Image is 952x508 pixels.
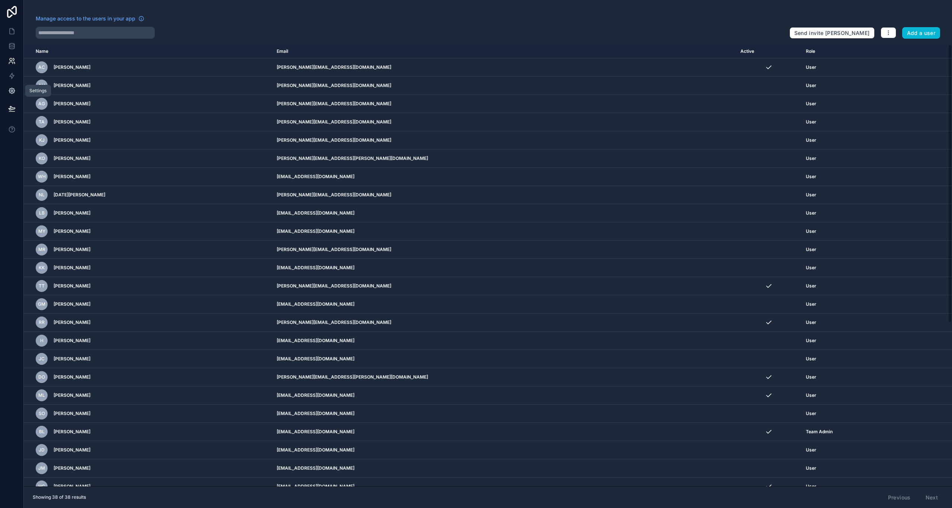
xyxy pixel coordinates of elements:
[38,247,45,253] span: MR
[39,137,45,143] span: KJ
[272,350,736,368] td: [EMAIL_ADDRESS][DOMAIN_NAME]
[806,392,816,398] span: User
[806,338,816,344] span: User
[39,119,45,125] span: TA
[54,247,90,253] span: [PERSON_NAME]
[272,77,736,95] td: [PERSON_NAME][EMAIL_ADDRESS][DOMAIN_NAME]
[806,210,816,216] span: User
[38,101,45,107] span: AG
[272,386,736,405] td: [EMAIL_ADDRESS][DOMAIN_NAME]
[36,15,144,22] a: Manage access to the users in your app
[54,174,90,180] span: [PERSON_NAME]
[38,374,45,380] span: DO
[272,259,736,277] td: [EMAIL_ADDRESS][DOMAIN_NAME]
[54,283,90,289] span: [PERSON_NAME]
[40,338,44,344] span: H
[272,131,736,149] td: [PERSON_NAME][EMAIL_ADDRESS][DOMAIN_NAME]
[806,483,816,489] span: User
[36,15,135,22] span: Manage access to the users in your app
[38,64,45,70] span: AC
[272,45,736,58] th: Email
[806,465,816,471] span: User
[272,295,736,314] td: [EMAIL_ADDRESS][DOMAIN_NAME]
[806,137,816,143] span: User
[806,174,816,180] span: User
[806,301,816,307] span: User
[39,192,45,198] span: NL
[806,429,833,435] span: Team Admin
[39,210,45,216] span: LB
[39,429,45,435] span: BL
[272,314,736,332] td: [PERSON_NAME][EMAIL_ADDRESS][DOMAIN_NAME]
[39,265,45,271] span: KK
[54,265,90,271] span: [PERSON_NAME]
[806,101,816,107] span: User
[54,210,90,216] span: [PERSON_NAME]
[806,374,816,380] span: User
[806,155,816,161] span: User
[736,45,801,58] th: Active
[54,101,90,107] span: [PERSON_NAME]
[272,332,736,350] td: [EMAIL_ADDRESS][DOMAIN_NAME]
[272,405,736,423] td: [EMAIL_ADDRESS][DOMAIN_NAME]
[806,265,816,271] span: User
[272,204,736,222] td: [EMAIL_ADDRESS][DOMAIN_NAME]
[54,319,90,325] span: [PERSON_NAME]
[806,119,816,125] span: User
[272,149,736,168] td: [PERSON_NAME][EMAIL_ADDRESS][PERSON_NAME][DOMAIN_NAME]
[806,64,816,70] span: User
[38,392,45,398] span: ML
[801,45,905,58] th: Role
[54,338,90,344] span: [PERSON_NAME]
[54,392,90,398] span: [PERSON_NAME]
[38,465,45,471] span: JM
[54,356,90,362] span: [PERSON_NAME]
[54,192,105,198] span: [DATE][PERSON_NAME]
[272,186,736,204] td: [PERSON_NAME][EMAIL_ADDRESS][DOMAIN_NAME]
[806,192,816,198] span: User
[54,155,90,161] span: [PERSON_NAME]
[33,494,86,500] span: Showing 38 of 38 results
[39,155,45,161] span: KO
[806,228,816,234] span: User
[54,83,90,89] span: [PERSON_NAME]
[54,411,90,417] span: [PERSON_NAME]
[272,113,736,131] td: [PERSON_NAME][EMAIL_ADDRESS][DOMAIN_NAME]
[272,368,736,386] td: [PERSON_NAME][EMAIL_ADDRESS][PERSON_NAME][DOMAIN_NAME]
[272,423,736,441] td: [EMAIL_ADDRESS][DOMAIN_NAME]
[54,465,90,471] span: [PERSON_NAME]
[806,319,816,325] span: User
[806,447,816,453] span: User
[24,45,952,486] div: scrollable content
[29,88,46,94] div: Settings
[272,168,736,186] td: [EMAIL_ADDRESS][DOMAIN_NAME]
[272,241,736,259] td: [PERSON_NAME][EMAIL_ADDRESS][DOMAIN_NAME]
[272,459,736,478] td: [EMAIL_ADDRESS][DOMAIN_NAME]
[806,411,816,417] span: User
[902,27,940,39] button: Add a user
[272,478,736,496] td: [EMAIL_ADDRESS][DOMAIN_NAME]
[806,83,816,89] span: User
[54,137,90,143] span: [PERSON_NAME]
[54,301,90,307] span: [PERSON_NAME]
[272,277,736,295] td: [PERSON_NAME][EMAIL_ADDRESS][DOMAIN_NAME]
[272,441,736,459] td: [EMAIL_ADDRESS][DOMAIN_NAME]
[54,429,90,435] span: [PERSON_NAME]
[272,95,736,113] td: [PERSON_NAME][EMAIL_ADDRESS][DOMAIN_NAME]
[39,411,45,417] span: SO
[39,447,45,453] span: JD
[39,283,45,289] span: TT
[38,301,45,307] span: GM
[38,483,45,489] span: HC
[54,447,90,453] span: [PERSON_NAME]
[54,119,90,125] span: [PERSON_NAME]
[38,174,46,180] span: WH
[38,83,45,89] span: AH
[54,64,90,70] span: [PERSON_NAME]
[24,45,272,58] th: Name
[806,247,816,253] span: User
[54,374,90,380] span: [PERSON_NAME]
[272,58,736,77] td: [PERSON_NAME][EMAIL_ADDRESS][DOMAIN_NAME]
[54,228,90,234] span: [PERSON_NAME]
